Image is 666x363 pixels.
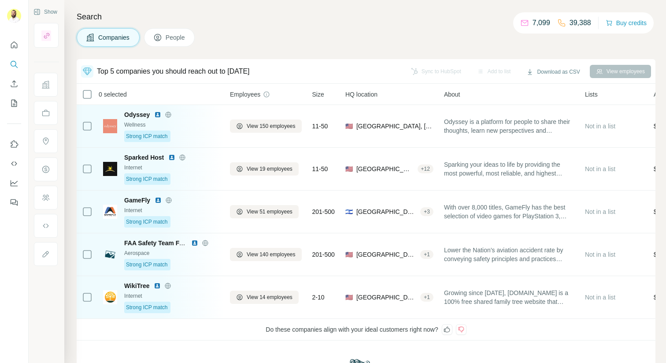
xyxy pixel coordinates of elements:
button: Show [27,5,63,19]
img: Logo of GameFly [103,205,117,219]
span: [GEOGRAPHIC_DATA], [US_STATE] [356,165,414,173]
div: Aerospace [124,249,219,257]
span: Not in a list [585,294,615,301]
span: View 150 employees [247,122,296,130]
div: Top 5 companies you should reach out to [DATE] [97,66,250,77]
span: 0 selected [99,90,127,99]
span: HQ location [345,90,377,99]
span: Sparked Host [124,153,164,162]
span: Strong ICP match [126,132,168,140]
span: 🇮🇱 [345,207,353,216]
span: 201-500 [312,207,335,216]
img: Avatar [7,9,21,23]
div: + 1 [420,293,433,301]
span: WikiTree [124,281,149,290]
button: Use Surfe on LinkedIn [7,136,21,152]
div: + 1 [420,251,433,258]
div: + 12 [418,165,433,173]
span: GameFly [124,196,150,205]
span: [GEOGRAPHIC_DATA], [US_STATE] [356,250,417,259]
span: View 140 employees [247,251,296,258]
button: View 19 employees [230,162,299,176]
button: View 150 employees [230,120,302,133]
span: Strong ICP match [126,218,168,226]
button: Search [7,56,21,72]
span: [GEOGRAPHIC_DATA], [US_STATE] [356,293,417,302]
span: Growing since [DATE], [DOMAIN_NAME] is a 100% free shared family tree website that balances priva... [444,288,574,306]
span: 🇺🇸 [345,165,353,173]
span: 🇺🇸 [345,122,353,131]
span: Not in a list [585,208,615,215]
div: Internet [124,292,219,300]
img: Logo of FAA Safety Team FAASTeam [103,247,117,262]
span: Lower the Nation’s aviation accident rate by conveying safety principles and practices through tr... [444,246,574,263]
img: LinkedIn logo [168,154,175,161]
img: LinkedIn logo [191,240,198,247]
span: 🇺🇸 [345,250,353,259]
button: View 14 employees [230,291,299,304]
button: Buy credits [606,17,647,29]
span: Strong ICP match [126,261,168,269]
div: Wellness [124,121,219,129]
span: [GEOGRAPHIC_DATA], [US_STATE] [356,122,433,131]
span: Sparking your ideas to life by providing the most powerful, most reliable, and highest quality ho... [444,160,574,178]
button: Enrich CSV [7,76,21,92]
span: 🇺🇸 [345,293,353,302]
span: Not in a list [585,251,615,258]
span: 11-50 [312,165,328,173]
p: 7,099 [533,18,550,28]
button: Quick start [7,37,21,53]
button: View 51 employees [230,205,299,218]
span: View 51 employees [247,208,292,216]
div: Internet [124,164,219,172]
span: Size [312,90,324,99]
div: Do these companies align with your ideal customers right now? [77,319,655,341]
img: LinkedIn logo [154,282,161,289]
span: Odyssey is a platform for people to share their thoughts, learn new perspectives and participate ... [444,117,574,135]
span: Strong ICP match [126,175,168,183]
img: Logo of Odyssey [103,119,117,133]
span: About [444,90,460,99]
span: Companies [98,33,130,42]
span: Not in a list [585,165,615,172]
span: FAA Safety Team FAASTeam [124,240,208,247]
img: Logo of WikiTree [103,290,117,304]
span: [GEOGRAPHIC_DATA], [GEOGRAPHIC_DATA] [356,207,417,216]
button: Dashboard [7,175,21,191]
button: Download as CSV [520,65,586,79]
span: View 14 employees [247,293,292,301]
div: + 3 [420,208,433,216]
div: Internet [124,206,219,214]
span: 11-50 [312,122,328,131]
img: Logo of Sparked Host [103,162,117,176]
span: 201-500 [312,250,335,259]
h4: Search [77,11,655,23]
span: With over 8,000 titles, GameFly has the best selection of video games for PlayStation 3, PlayStat... [444,203,574,221]
span: Employees [230,90,260,99]
span: Odyssey [124,110,150,119]
button: Use Surfe API [7,156,21,172]
button: My lists [7,95,21,111]
button: Feedback [7,195,21,210]
span: Lists [585,90,598,99]
span: View 19 employees [247,165,292,173]
span: People [166,33,186,42]
p: 39,388 [570,18,591,28]
img: LinkedIn logo [155,197,162,204]
span: Not in a list [585,123,615,130]
button: View 140 employees [230,248,302,261]
span: Strong ICP match [126,303,168,311]
span: 2-10 [312,293,325,302]
img: LinkedIn logo [154,111,161,118]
